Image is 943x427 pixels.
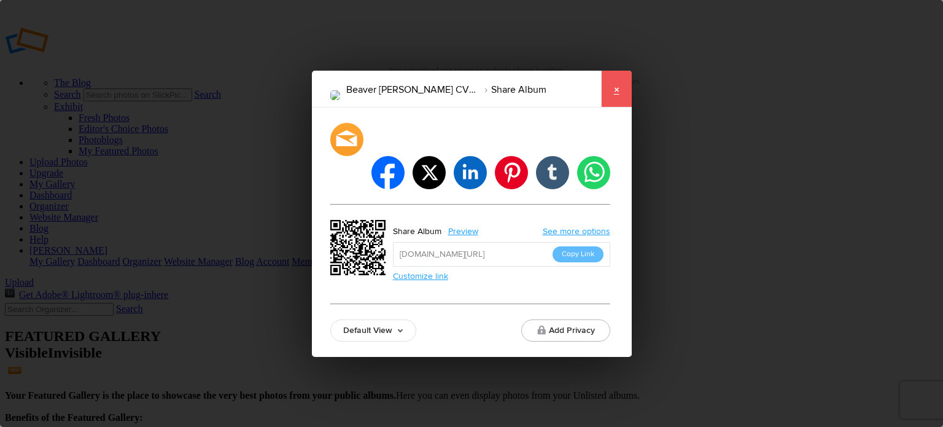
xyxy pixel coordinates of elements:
[577,156,610,189] li: whatsapp
[393,271,448,281] a: Customize link
[521,319,610,342] button: Add Privacy
[413,156,446,189] li: twitter
[543,226,610,237] a: See more options
[346,79,478,100] li: Beaver [PERSON_NAME] CVNP [DATE]
[553,246,603,262] button: Copy Link
[371,156,405,189] li: facebook
[330,319,416,342] a: Default View
[478,79,546,100] li: Share Album
[330,90,340,100] img: IMG_1383.png
[441,224,487,240] a: Preview
[536,156,569,189] li: tumblr
[495,156,528,189] li: pinterest
[454,156,487,189] li: linkedin
[330,220,389,279] div: https://slickpic.us/18588153MMNM
[393,224,441,240] div: Share Album
[601,71,632,108] a: ×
